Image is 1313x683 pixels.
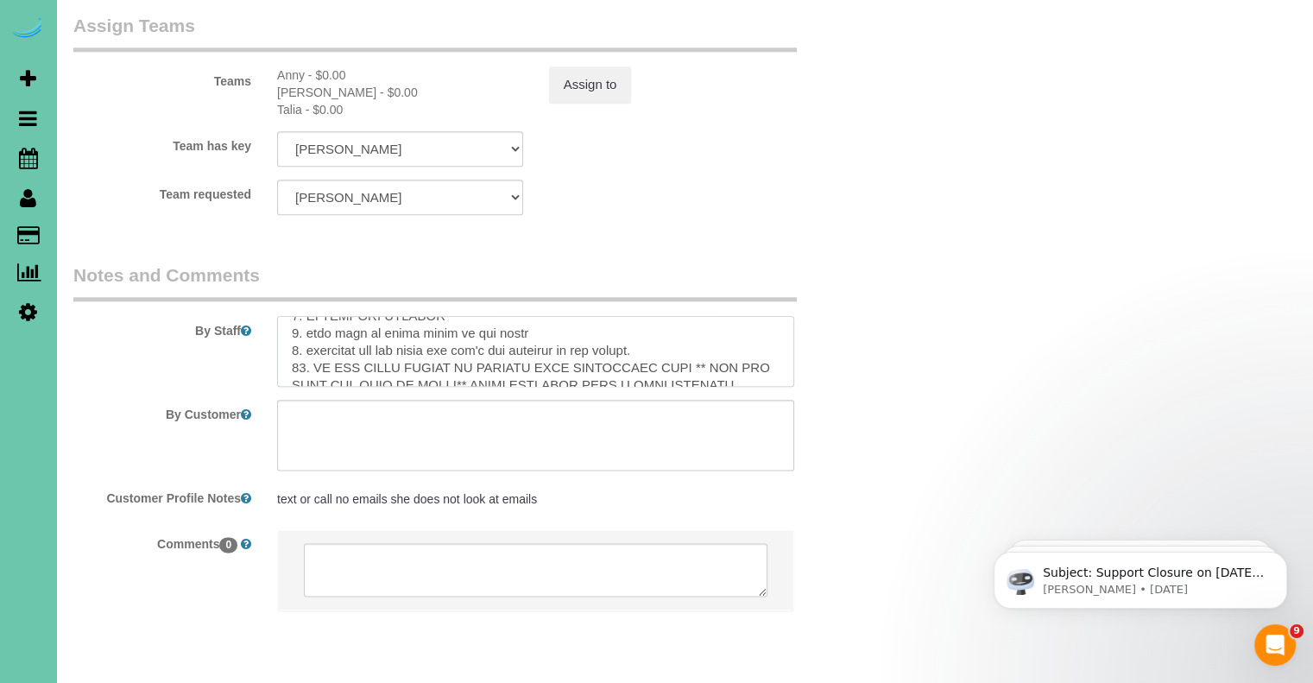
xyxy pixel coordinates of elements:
[60,66,264,90] label: Teams
[277,66,523,84] div: 2.75 hours x $0.00/hour
[277,84,523,101] div: 2.75 hours x $0.00/hour
[60,400,264,423] label: By Customer
[1290,624,1304,638] span: 9
[968,515,1313,636] iframe: Intercom notifications message
[1254,624,1296,666] iframe: Intercom live chat
[10,17,45,41] img: Automaid Logo
[219,537,237,553] span: 0
[73,262,797,301] legend: Notes and Comments
[60,316,264,339] label: By Staff
[60,180,264,203] label: Team requested
[60,484,264,507] label: Customer Profile Notes
[277,101,523,118] div: 2.75 hours x $0.00/hour
[73,13,797,52] legend: Assign Teams
[60,529,264,553] label: Comments
[60,131,264,155] label: Team has key
[277,490,794,508] pre: text or call no emails she does not look at emails
[549,66,632,103] button: Assign to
